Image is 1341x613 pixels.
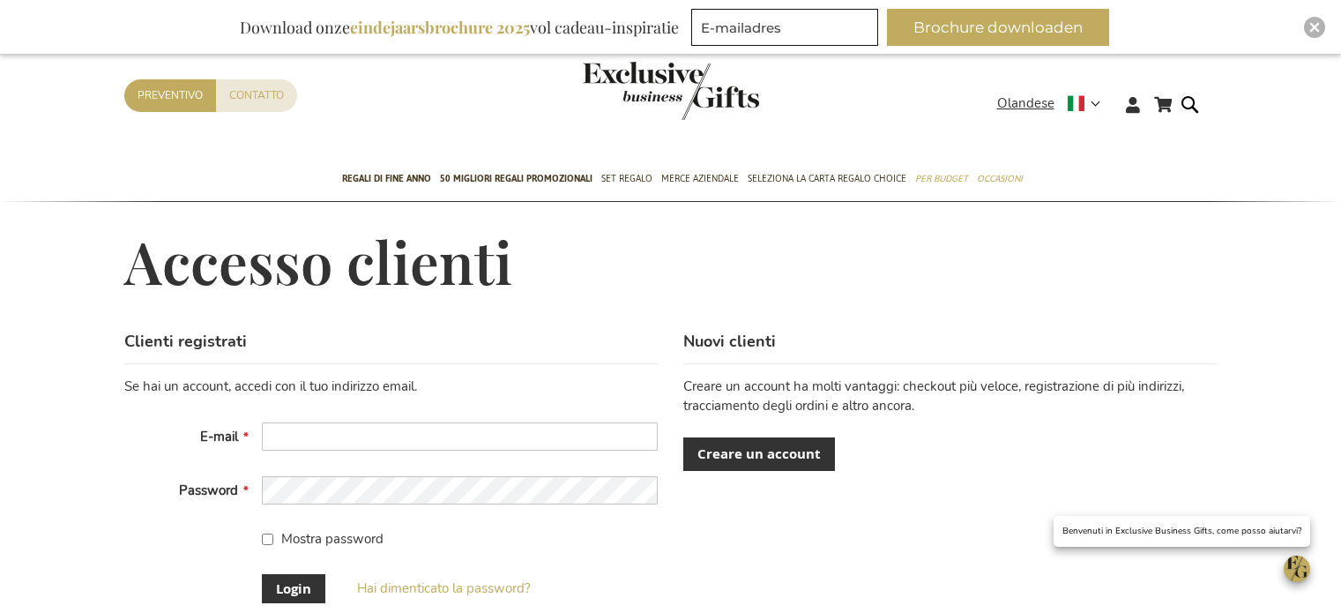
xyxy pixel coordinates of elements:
[350,17,530,38] b: eindejaarsbrochure 2025
[124,79,216,112] a: Preventivo
[232,9,687,46] div: Download onze vol cadeau-inspiratie
[229,88,284,102] font: Contatto
[915,169,968,188] font: Per budget
[262,534,273,545] input: Mostra password
[216,79,297,112] a: Contatto
[583,62,671,120] a: logo del negozio
[661,169,739,188] font: Merce aziendale
[583,62,759,120] img: Logo esclusivo per regali aziendali
[683,437,835,470] a: Creare un account
[281,530,384,548] font: Mostra password
[124,331,247,352] font: Clienti registrati
[748,169,906,188] font: Seleziona la carta regalo Choice
[124,223,512,299] font: Accesso clienti
[697,445,821,463] font: Creare un account
[997,93,1112,114] div: Olandese
[683,331,776,352] font: Nuovi clienti
[200,428,238,445] font: E-mail
[124,378,417,395] font: Se hai un account, accedi con il tuo indirizzo email.
[262,422,658,451] input: E-mail
[357,579,531,598] a: Hai dimenticato la password?
[179,482,238,499] font: Password
[997,94,1054,112] font: Olandese
[601,169,652,188] font: Set regalo
[276,579,311,598] font: Login
[440,169,592,188] font: 50 migliori regali promozionali
[1304,17,1325,38] div: Close
[357,579,531,597] font: Hai dimenticato la password?
[683,378,1184,414] font: Creare un account ha molti vantaggi: checkout più veloce, registrazione di più indirizzi, traccia...
[342,169,431,188] font: Regali di fine anno
[138,88,203,102] font: Preventivo
[691,9,883,51] form: marketing offers and promotions
[887,9,1109,46] button: Brochure downloaden
[691,9,878,46] input: E-mailadres
[1309,22,1320,33] img: Close
[977,169,1023,188] font: Occasioni
[262,574,325,603] button: Login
